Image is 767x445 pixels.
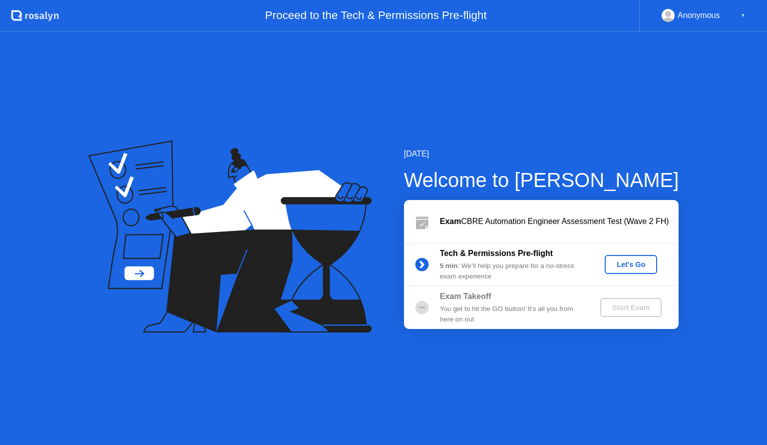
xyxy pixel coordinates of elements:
div: Welcome to [PERSON_NAME] [404,165,679,195]
b: 5 min [440,262,458,269]
button: Start Exam [600,298,662,317]
div: [DATE] [404,148,679,160]
div: You get to hit the GO button! It’s all you from here on out [440,304,584,324]
div: : We’ll help you prepare for a no-stress exam experience [440,261,584,281]
b: Tech & Permissions Pre-flight [440,249,553,257]
div: Anonymous [678,9,720,22]
div: CBRE Automation Engineer Assessment Test (Wave 2 FH) [440,215,679,227]
div: ▼ [741,9,746,22]
div: Start Exam [604,303,658,311]
button: Let's Go [605,255,657,274]
b: Exam [440,217,461,225]
b: Exam Takeoff [440,292,491,300]
div: Let's Go [609,260,653,268]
